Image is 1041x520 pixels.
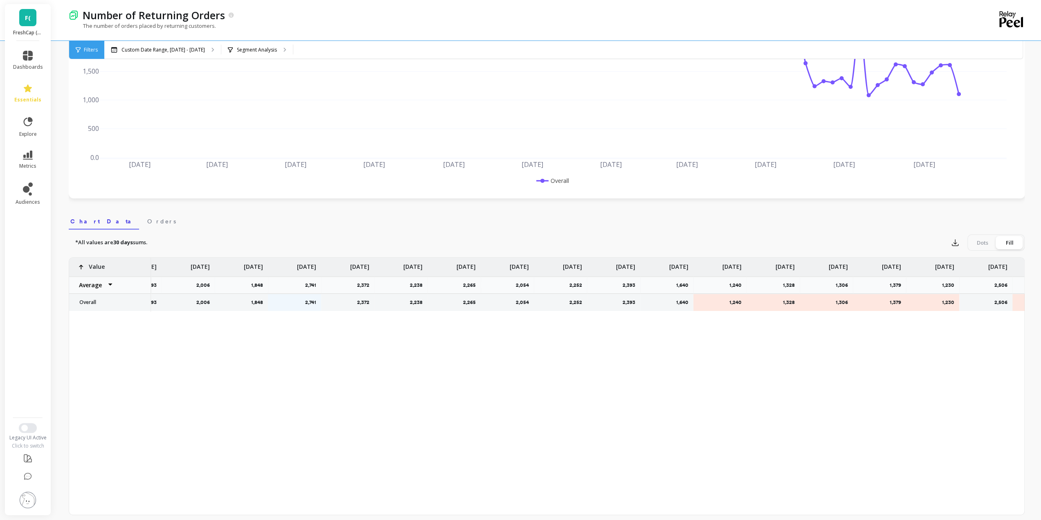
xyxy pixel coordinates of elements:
p: 2,238 [410,282,427,288]
p: [DATE] [350,258,369,271]
p: 2,393 [592,299,635,306]
p: [DATE] [244,258,263,271]
p: [DATE] [722,258,742,271]
p: [DATE] [456,258,476,271]
nav: Tabs [69,211,1025,230]
span: Orders [147,217,176,225]
p: 1,240 [699,299,742,306]
p: Segment Analysis [237,47,277,53]
p: 2,741 [273,299,316,306]
p: 1,328 [783,282,800,288]
p: 1,306 [836,282,853,288]
p: 2,252 [539,299,582,306]
p: 1,240 [729,282,746,288]
p: 2,006 [167,299,210,306]
p: 1,379 [858,299,901,306]
span: F( [25,13,31,23]
strong: 30 days [113,239,133,246]
span: metrics [19,163,36,169]
p: 1,640 [645,299,688,306]
p: 2,054 [486,299,529,306]
p: 2,006 [196,282,215,288]
p: The number of orders placed by returning customers. [69,22,216,29]
p: 2,054 [516,282,534,288]
img: profile picture [20,492,36,508]
p: 2,265 [463,282,481,288]
p: 1,230 [942,282,959,288]
p: 2,372 [357,282,374,288]
p: Overall [74,299,146,306]
p: [DATE] [297,258,316,271]
p: 1,640 [676,282,693,288]
p: *All values are sums. [75,239,147,247]
p: [DATE] [776,258,795,271]
p: [DATE] [882,258,901,271]
img: header icon [69,10,79,20]
p: [DATE] [669,258,688,271]
p: 2,252 [569,282,587,288]
span: Chart Data [70,217,137,225]
button: Switch to New UI [19,423,37,433]
p: [DATE] [563,258,582,271]
div: Legacy UI Active [5,434,51,441]
p: 2,193 [145,282,162,288]
p: 2,741 [305,282,321,288]
p: 1,230 [911,299,954,306]
p: 2,506 [965,299,1007,306]
p: Custom Date Range, [DATE] - [DATE] [121,47,205,53]
p: 1,306 [805,299,848,306]
p: FreshCap (Essor) [13,29,43,36]
p: [DATE] [935,258,954,271]
div: Dots [969,236,996,249]
p: 2,372 [326,299,369,306]
p: 2,265 [433,299,476,306]
p: [DATE] [510,258,529,271]
div: Click to switch [5,443,51,449]
p: [DATE] [191,258,210,271]
p: 2,238 [380,299,423,306]
p: 1,848 [251,282,268,288]
p: 1,379 [890,282,906,288]
span: Filters [84,47,98,53]
p: [DATE] [616,258,635,271]
p: [DATE] [403,258,423,271]
div: Fill [996,236,1023,249]
span: audiences [16,199,40,205]
span: dashboards [13,64,43,70]
p: [DATE] [829,258,848,271]
p: Number of Returning Orders [83,8,225,22]
p: 1,328 [752,299,795,306]
p: Value [89,258,105,271]
p: [DATE] [988,258,1007,271]
p: 2,393 [623,282,640,288]
span: essentials [14,97,41,103]
p: 2,506 [994,282,1012,288]
span: explore [19,131,37,137]
p: 1,848 [220,299,263,306]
